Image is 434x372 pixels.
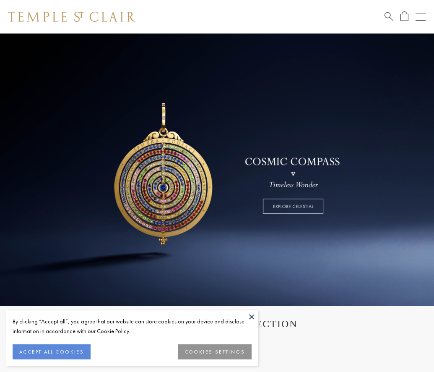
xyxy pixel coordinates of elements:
button: Open navigation [416,12,426,22]
div: By clicking “Accept all”, you agree that our website can store cookies on your device and disclos... [13,317,252,336]
button: COOKIES SETTINGS [178,344,252,359]
a: Open Shopping Bag [400,11,408,22]
img: Temple St. Clair [8,12,135,22]
a: Search [385,11,393,22]
button: ACCEPT ALL COOKIES [13,344,91,359]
